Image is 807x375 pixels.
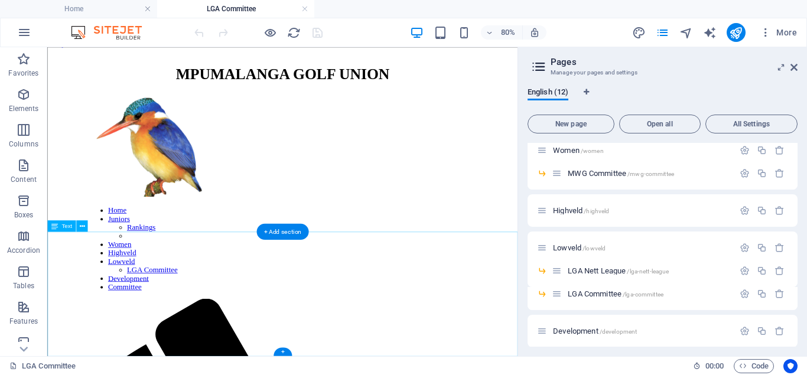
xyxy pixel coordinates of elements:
div: Remove [775,206,785,216]
i: On resize automatically adjust zoom level to fit chosen device. [529,27,540,38]
h2: Pages [551,57,798,67]
span: English (12) [528,85,568,102]
span: /lga-nett-league [627,268,669,275]
i: Reload page [287,26,301,40]
button: Click here to leave preview mode and continue editing [263,25,277,40]
div: Remove [775,326,785,336]
div: Settings [740,168,750,178]
div: Language Tabs [528,87,798,110]
i: Design (Ctrl+Alt+Y) [632,26,646,40]
button: Code [734,359,774,373]
p: Features [9,317,38,326]
button: reload [287,25,301,40]
span: /women [581,148,604,154]
button: 80% [481,25,523,40]
span: Click to open page [553,327,637,335]
div: + [273,347,291,356]
p: Tables [13,281,34,291]
div: Lowveld/lowveld [549,244,734,252]
button: All Settings [705,115,798,133]
div: Duplicate [757,289,767,299]
button: publish [727,23,746,42]
a: Click to cancel selection. Double-click to open Pages [9,359,76,373]
div: MWG Committee/mwg-committee [564,169,734,177]
div: Highveld/highveld [549,207,734,214]
h6: Session time [693,359,724,373]
div: Settings [740,206,750,216]
span: Text [61,223,72,229]
div: Settings [740,243,750,253]
div: Settings [740,289,750,299]
span: More [760,27,797,38]
div: Settings [740,326,750,336]
i: Navigator [679,26,693,40]
span: /lga-committee [623,291,663,298]
span: Code [739,359,769,373]
div: Remove [775,168,785,178]
span: /development [600,328,637,335]
p: Content [11,175,37,184]
span: /highveld [584,208,609,214]
img: Editor Logo [68,25,157,40]
div: Settings [740,266,750,276]
button: pages [656,25,670,40]
i: Publish [729,26,743,40]
i: AI Writer [703,26,717,40]
span: Click to open page [553,146,604,155]
h6: 80% [499,25,518,40]
p: Boxes [14,210,34,220]
button: Open all [619,115,701,133]
span: Open all [624,120,695,128]
span: 00 00 [705,359,724,373]
p: Columns [9,139,38,149]
div: + Add section [256,224,309,240]
h3: Manage your pages and settings [551,67,774,78]
div: LGA Committee/lga-committee [564,290,734,298]
span: /mwg-committee [627,171,674,177]
button: Usercentrics [783,359,798,373]
div: Duplicate [757,206,767,216]
span: Lowveld [553,243,606,252]
span: /lowveld [583,245,606,252]
div: Duplicate [757,266,767,276]
div: Remove [775,289,785,299]
div: Remove [775,266,785,276]
h4: LGA Committee [157,2,314,15]
span: : [714,361,715,370]
button: design [632,25,646,40]
i: Pages (Ctrl+Alt+S) [656,26,669,40]
div: Duplicate [757,243,767,253]
button: New page [528,115,614,133]
div: Remove [775,243,785,253]
div: Development/development [549,327,734,335]
span: LGA Nett League [568,266,669,275]
button: More [755,23,802,42]
p: Accordion [7,246,40,255]
button: navigator [679,25,694,40]
div: Remove [775,145,785,155]
div: Women/women [549,146,734,154]
div: Duplicate [757,145,767,155]
span: All Settings [711,120,792,128]
span: New page [533,120,609,128]
div: Settings [740,145,750,155]
div: Duplicate [757,326,767,336]
span: MWG Committee [568,169,674,178]
div: Duplicate [757,168,767,178]
div: LGA Nett League/lga-nett-league [564,267,734,275]
button: text_generator [703,25,717,40]
span: Click to open page [568,289,663,298]
span: Click to open page [553,206,609,215]
p: Favorites [8,69,38,78]
p: Elements [9,104,39,113]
